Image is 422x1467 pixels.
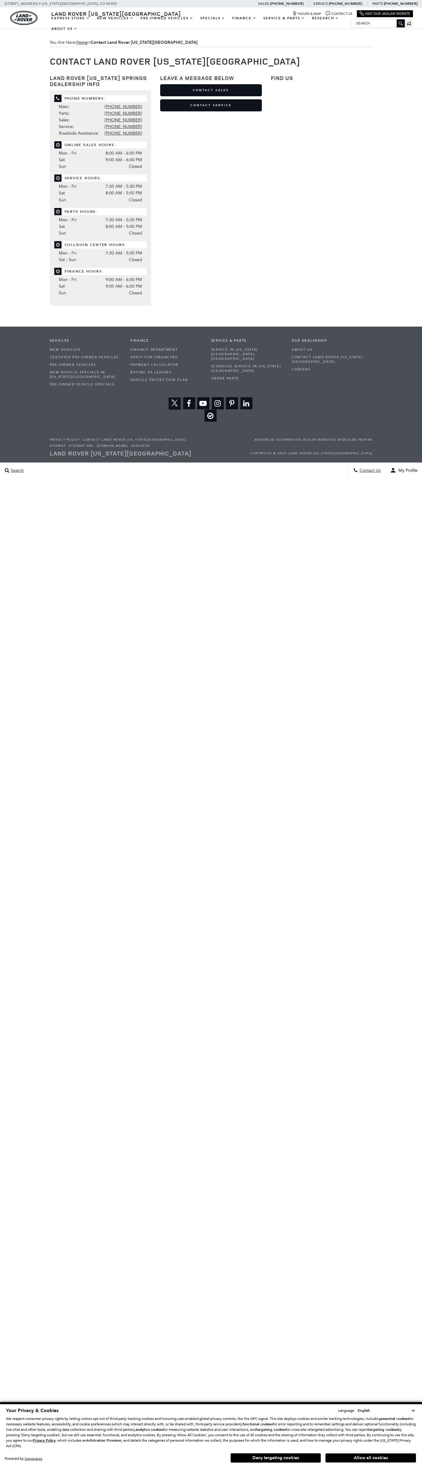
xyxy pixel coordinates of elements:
[105,111,142,116] a: [PHONE_NUMBER]
[129,163,142,170] span: Closed
[59,284,65,289] span: Sat
[183,397,195,409] a: Open Facebook in a new window
[130,361,202,369] a: Payment Calculator
[54,208,147,215] span: Parts Hours:
[105,117,142,123] a: [PHONE_NUMBER]
[260,13,308,24] a: Service & Parts
[106,190,142,197] span: 8:00 AM - 5:00 PM
[50,361,122,369] a: Pre-Owned Vehicles
[6,1416,416,1449] p: We respect consumer privacy rights by letting visitors opt out of third-party tracking cookies an...
[160,75,262,81] h3: Leave a Message Below
[83,438,186,442] a: Contact Land Rover [US_STATE][GEOGRAPHIC_DATA]
[212,397,224,409] a: Open Instagram in a new window
[325,1453,416,1462] button: Allow all cookies
[59,197,66,203] span: Sun
[5,1457,42,1461] div: Powered by
[54,241,147,248] span: Collision Center Hours:
[105,131,142,136] a: [PHONE_NUMBER]
[230,1453,321,1463] button: Deny targeting cookies
[6,1407,59,1414] span: Your Privacy & Cookies
[308,13,342,24] a: Research
[50,346,122,353] a: New Vehicles
[54,268,147,275] span: Finance Hours:
[106,276,142,283] span: 9:00 AM - 6:00 PM
[130,339,202,343] span: Finance
[59,231,66,236] span: Sun
[360,11,410,16] a: Visit Our Jaguar Website
[358,468,381,473] span: Contact Us
[386,463,422,478] button: Open user profile menu
[59,190,65,196] span: Sat
[256,1427,286,1432] strong: targeting cookies
[50,369,122,381] a: New Vehicle Specials in [US_STATE][GEOGRAPHIC_DATA]
[384,1,417,6] a: [PHONE_NUMBER]
[135,1427,163,1432] strong: analytics cookies
[93,13,137,24] a: New Vehicles
[211,363,283,375] a: Schedule Service in [US_STATE][GEOGRAPHIC_DATA]
[106,183,142,190] span: 7:30 AM - 5:30 PM
[271,84,373,203] iframe: Google Maps iframe
[106,150,142,157] span: 8:00 AM - 6:00 PM
[211,375,283,382] a: Order Parts
[59,117,70,123] span: Sales:
[130,369,202,376] a: Buying vs Leasing
[9,468,24,473] span: Search
[229,13,260,24] a: Finance
[197,397,209,409] a: Open Youtube-play in a new window
[130,353,202,361] a: Apply for Financing
[59,111,69,116] span: Parts:
[59,124,74,129] span: Service:
[130,346,202,353] a: Finance Department
[292,366,363,373] a: Careers
[59,164,66,169] span: Sun
[48,10,185,17] a: Land Rover [US_STATE][GEOGRAPHIC_DATA]
[59,157,65,162] span: Sat
[137,13,197,24] a: Pre-Owned Vehicles
[326,11,352,16] a: Contact Us
[356,1408,416,1414] select: Language Select
[59,151,76,156] span: Mon - Fri
[258,2,269,6] span: Sales
[48,13,351,34] nav: Main Navigation
[54,141,147,149] span: Online Sales Hours:
[59,104,69,109] span: Main:
[59,257,76,262] span: Sat - Sun
[25,1457,42,1461] a: ComplyAuto
[50,339,122,343] span: Vehicles
[59,251,76,256] span: Mon - Fri
[211,346,283,363] a: Service in [US_STATE][GEOGRAPHIC_DATA], [GEOGRAPHIC_DATA]
[313,2,328,6] span: Service
[50,444,66,448] a: Sitemap
[50,38,373,47] span: You Are Here:
[251,449,373,458] span: Copyright © 2025 Land Rover [US_STATE][GEOGRAPHIC_DATA]
[50,438,80,442] a: Privacy Policy
[270,1,303,6] a: [PHONE_NUMBER]
[50,38,373,47] div: Breadcrumbs
[160,84,262,96] a: Contact Sales
[329,1,362,6] a: [PHONE_NUMBER]
[86,1438,122,1443] strong: Arbitration Provision
[90,40,198,45] strong: Contact Land Rover [US_STATE][GEOGRAPHIC_DATA]
[292,346,363,353] a: About Us
[106,223,142,230] span: 8:00 AM - 5:00 PM
[129,230,142,237] span: Closed
[69,444,94,448] a: Sitemap XML
[106,250,142,257] span: 7:30 AM - 5:00 PM
[48,13,93,24] a: EXPRESS STORE
[54,174,147,182] span: Service Hours:
[50,75,151,87] h3: Land Rover [US_STATE] Springs Dealership Info
[338,1409,355,1412] div: Language:
[292,339,363,343] span: Our Dealership
[129,257,142,263] span: Closed
[50,449,191,457] a: Land Rover [US_STATE][GEOGRAPHIC_DATA]
[59,131,99,136] span: Roadside Assistance:
[59,290,66,296] span: Sun
[368,1427,398,1432] strong: targeting cookies
[33,1438,56,1443] a: Privacy Policy
[106,283,142,290] span: 9:00 AM - 6:00 PM
[130,376,202,384] a: Vehicle Protection Plan
[76,40,198,45] span: >
[105,124,142,129] a: [PHONE_NUMBER]
[10,11,37,25] a: land-rover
